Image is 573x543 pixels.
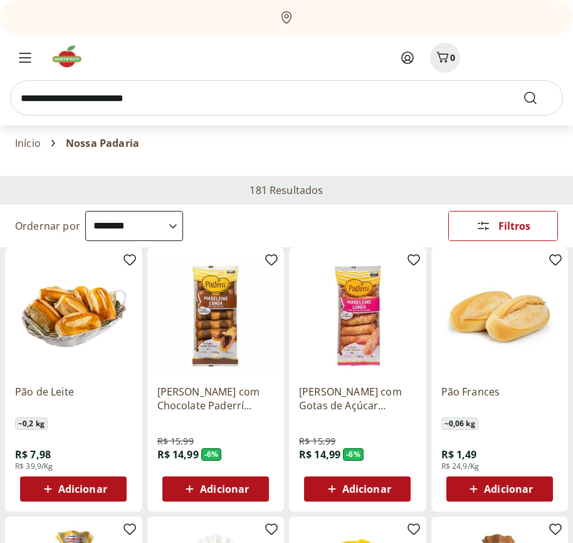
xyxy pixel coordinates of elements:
[157,448,199,461] span: R$ 14,99
[15,219,80,233] label: Ordernar por
[299,435,335,448] span: R$ 15,99
[15,257,132,375] img: Pão de Leite
[250,183,323,197] h2: 181 Resultados
[15,448,51,461] span: R$ 7,98
[448,211,558,241] button: Filtros
[484,484,533,494] span: Adicionar
[15,137,41,149] a: Início
[58,484,107,494] span: Adicionar
[201,448,222,461] span: - 6 %
[441,461,480,471] span: R$ 24,9/Kg
[10,43,40,73] button: Menu
[343,448,364,461] span: - 6 %
[299,385,416,412] a: [PERSON_NAME] com Gotas de Açúcar Paderrí Pacote 200g
[342,484,391,494] span: Adicionar
[157,257,275,375] img: Madeleine Longa com Chocolate Paderrí Pacote 200g
[200,484,249,494] span: Adicionar
[441,257,559,375] img: Pão Frances
[476,218,491,234] svg: Abrir Filtros
[157,435,194,448] span: R$ 15,99
[162,476,269,502] button: Adicionar
[20,476,127,502] button: Adicionar
[523,90,553,105] button: Submit Search
[498,221,530,231] span: Filtros
[430,43,460,73] button: Carrinho
[15,461,53,471] span: R$ 39,9/Kg
[441,448,477,461] span: R$ 1,49
[50,44,92,69] img: Hortifruti
[15,385,132,412] a: Pão de Leite
[441,417,478,430] span: ~ 0,06 kg
[446,476,553,502] button: Adicionar
[304,476,411,502] button: Adicionar
[450,51,455,63] span: 0
[66,137,139,149] span: Nossa Padaria
[441,385,559,412] a: Pão Frances
[157,385,275,412] a: [PERSON_NAME] com Chocolate Paderrí Pacote 200g
[10,80,563,116] input: search
[299,448,340,461] span: R$ 14,99
[15,417,48,430] span: ~ 0,2 kg
[299,257,416,375] img: Madeleine Longa com Gotas de Açúcar Paderrí Pacote 200g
